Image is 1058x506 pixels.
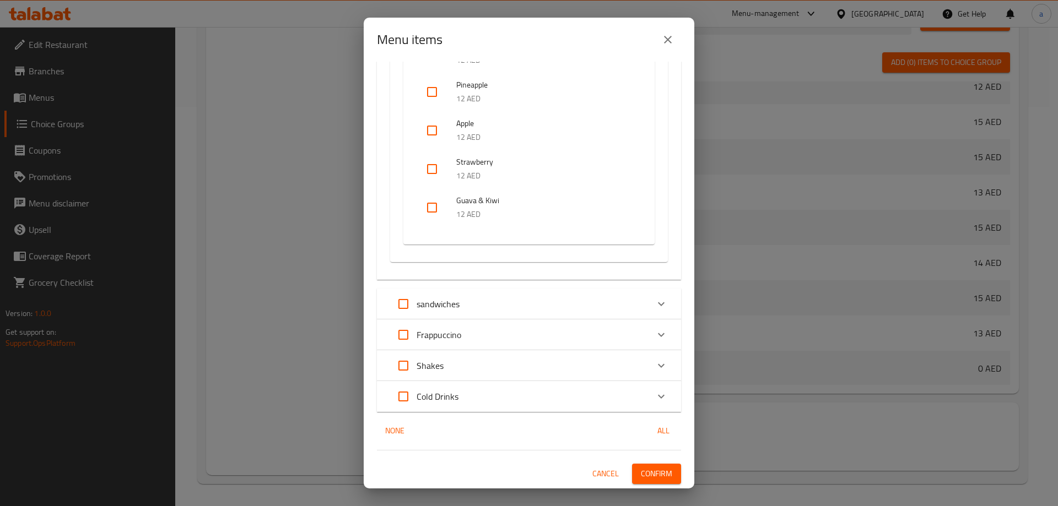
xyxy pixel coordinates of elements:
[456,117,633,130] span: Apple
[381,424,408,438] span: None
[456,130,633,144] p: 12 AED
[650,424,677,438] span: All
[456,169,633,183] p: 12 AED
[456,92,633,106] p: 12 AED
[417,390,458,403] p: Cold Drinks
[641,467,672,481] span: Confirm
[417,297,460,311] p: sandwiches
[417,359,444,372] p: Shakes
[456,194,633,208] span: Guava & Kiwi
[377,289,681,319] div: Expand
[456,78,633,92] span: Pineapple
[417,328,461,341] p: Frappuccino
[377,31,442,48] h2: Menu items
[592,467,619,481] span: Cancel
[655,26,681,53] button: close
[456,208,633,221] p: 12 AED
[646,421,681,441] button: All
[632,464,681,484] button: Confirm
[377,350,681,381] div: Expand
[588,464,623,484] button: Cancel
[377,381,681,412] div: Expand
[377,319,681,350] div: Expand
[377,421,412,441] button: None
[456,155,633,169] span: Strawberry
